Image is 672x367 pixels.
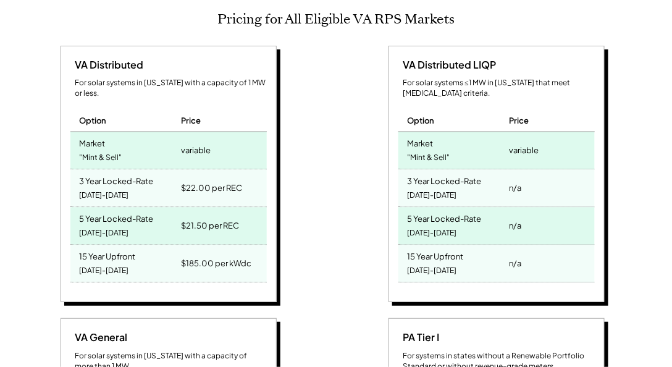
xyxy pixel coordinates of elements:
div: For solar systems in [US_STATE] with a capacity of 1 MW or less. [75,78,267,99]
h2: Pricing for All Eligible VA RPS Markets [217,11,455,27]
div: Price [181,116,201,127]
div: [DATE]-[DATE] [408,226,457,242]
div: Price [509,116,529,127]
div: $22.00 per REC [181,180,242,197]
div: n/a [509,180,521,197]
div: Option [80,116,107,127]
div: 5 Year Locked-Rate [408,211,482,225]
div: Market [408,135,434,150]
div: [DATE]-[DATE] [80,226,129,242]
div: 15 Year Upfront [80,248,136,263]
div: $185.00 per kWdc [181,255,251,272]
div: 15 Year Upfront [408,248,464,263]
div: variable [181,142,211,159]
div: Market [80,135,106,150]
div: Option [408,116,435,127]
div: VA Distributed [70,59,144,72]
div: n/a [509,255,521,272]
div: "Mint & Sell" [80,150,122,167]
div: "Mint & Sell" [408,150,450,167]
div: VA Distributed LIQP [398,59,497,72]
div: For solar systems ≤1 MW in [US_STATE] that meet [MEDICAL_DATA] criteria. [403,78,595,99]
div: 5 Year Locked-Rate [80,211,154,225]
div: PA Tier I [398,331,440,345]
div: 3 Year Locked-Rate [80,173,154,187]
div: [DATE]-[DATE] [408,263,457,280]
div: $21.50 per REC [181,217,239,235]
div: [DATE]-[DATE] [408,188,457,205]
div: [DATE]-[DATE] [80,263,129,280]
div: n/a [509,217,521,235]
div: VA General [70,331,128,345]
div: 3 Year Locked-Rate [408,173,482,187]
div: [DATE]-[DATE] [80,188,129,205]
div: variable [509,142,539,159]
